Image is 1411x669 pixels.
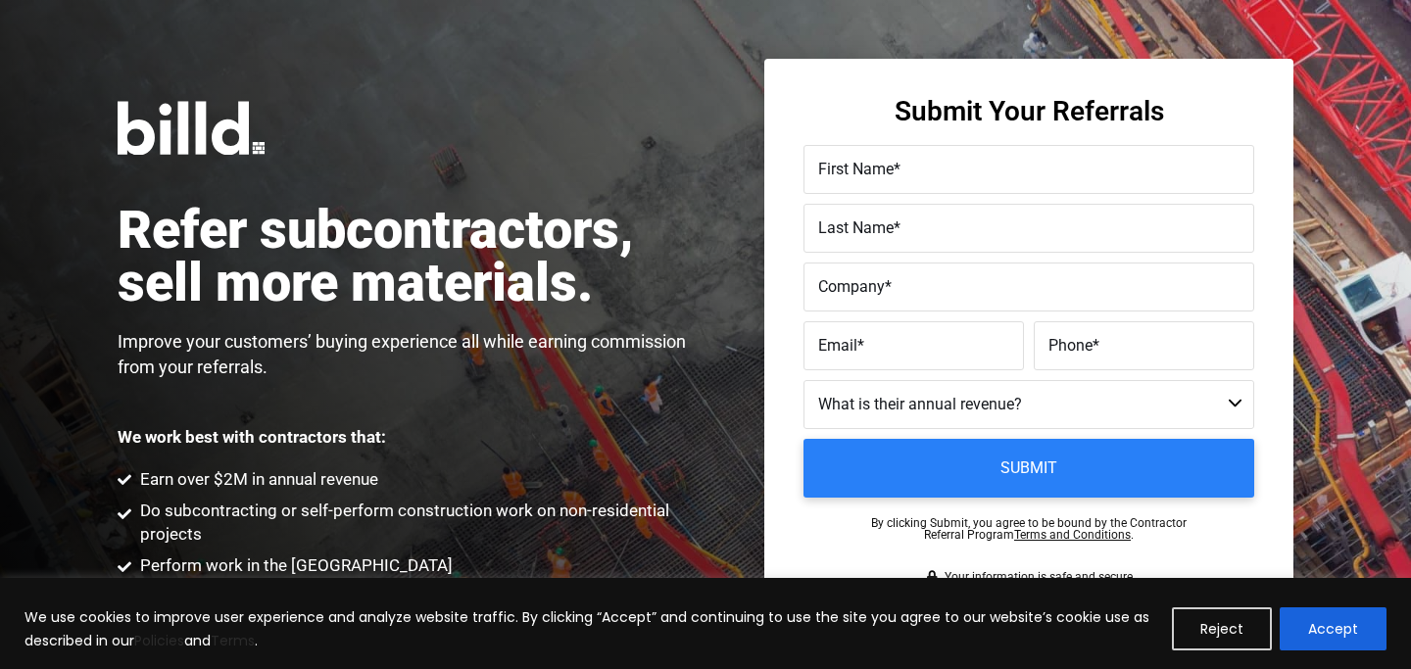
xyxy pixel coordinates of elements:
[818,277,885,296] span: Company
[135,554,453,578] span: Perform work in the [GEOGRAPHIC_DATA]
[1280,607,1387,650] button: Accept
[118,329,705,380] p: Improve your customers’ buying experience all while earning commission from your referrals.
[940,570,1133,584] span: Your information is safe and secure
[118,204,705,310] h1: Refer subcontractors, sell more materials.
[895,98,1164,125] h3: Submit Your Referrals
[818,336,857,355] span: Email
[211,631,255,650] a: Terms
[818,160,894,178] span: First Name
[1014,528,1131,542] a: Terms and Conditions
[818,218,894,237] span: Last Name
[24,605,1157,652] p: We use cookies to improve user experience and analyze website traffic. By clicking “Accept” and c...
[1172,607,1272,650] button: Reject
[1048,336,1093,355] span: Phone
[118,429,386,446] p: We work best with contractors that:
[135,500,706,547] span: Do subcontracting or self-perform construction work on non-residential projects
[803,439,1254,498] input: Submit
[871,517,1187,541] p: By clicking Submit, you agree to be bound by the Contractor Referral Program .
[135,468,378,492] span: Earn over $2M in annual revenue
[134,631,184,650] a: Policies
